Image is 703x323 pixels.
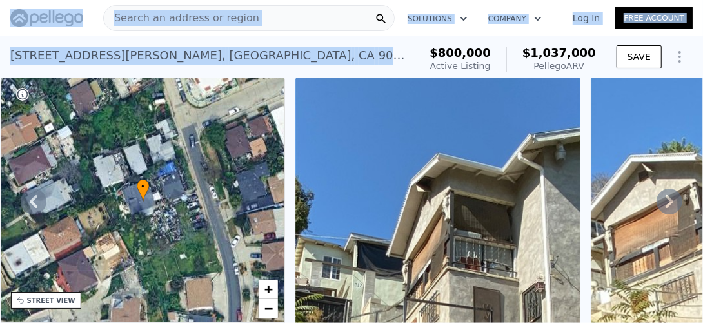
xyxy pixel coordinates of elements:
[617,45,662,68] button: SAVE
[522,59,596,72] div: Pellego ARV
[397,7,478,30] button: Solutions
[259,299,278,318] a: Zoom out
[557,12,615,25] a: Log In
[259,280,278,299] a: Zoom in
[430,61,491,71] span: Active Listing
[430,46,491,59] span: $800,000
[522,46,596,59] span: $1,037,000
[478,7,552,30] button: Company
[137,179,150,202] div: •
[137,181,150,193] span: •
[667,44,693,70] button: Show Options
[104,10,259,26] span: Search an address or region
[615,7,693,29] a: Free Account
[10,9,83,27] img: Pellego
[27,296,75,306] div: STREET VIEW
[264,300,273,317] span: −
[264,281,273,297] span: +
[10,47,409,65] div: [STREET_ADDRESS][PERSON_NAME] , [GEOGRAPHIC_DATA] , CA 90065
